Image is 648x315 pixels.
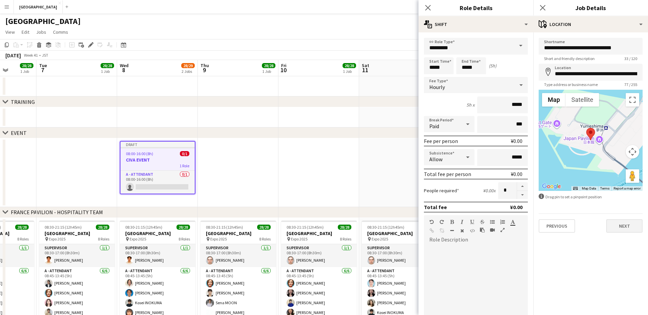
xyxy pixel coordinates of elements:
[39,62,47,68] span: Tue
[22,29,29,35] span: Edit
[36,29,46,35] span: Jobs
[429,219,434,225] button: Undo
[573,186,578,191] button: Keyboard shortcuts
[510,219,515,225] button: Text Color
[343,69,356,74] div: 1 Job
[490,227,495,233] button: Insert video
[480,227,485,233] button: Paste as plain text
[429,123,439,130] span: Paid
[179,236,190,241] span: 8 Roles
[262,69,275,74] div: 1 Job
[262,63,275,68] span: 28/28
[206,225,243,230] span: 08:30-21:15 (12h45m)
[566,93,599,107] button: Show satellite imagery
[510,204,522,210] div: ¥0.00
[626,169,639,183] button: Drag Pegman onto the map to open Street View
[614,187,641,190] a: Report a map error
[361,66,369,74] span: 11
[14,0,63,13] button: [GEOGRAPHIC_DATA]
[340,236,351,241] span: 8 Roles
[120,142,195,147] div: Draft
[540,182,563,191] a: Open this area in Google Maps (opens a new window)
[281,230,357,236] h3: [GEOGRAPHIC_DATA]
[424,171,471,177] div: Total fee per person
[11,130,27,136] div: EVENT
[15,225,29,230] span: 28/28
[120,230,195,236] h3: [GEOGRAPHIC_DATA]
[120,62,129,68] span: Wed
[466,102,475,108] div: 5h x
[39,230,115,236] h3: [GEOGRAPHIC_DATA]
[619,82,643,87] span: 77 / 255
[11,209,103,216] div: FRANCE PAVILION - HOSPITALITY TEAM
[5,52,21,59] div: [DATE]
[101,63,114,68] span: 28/28
[418,16,533,32] div: Shift
[98,236,109,241] span: 8 Roles
[259,236,271,241] span: 8 Roles
[343,63,356,68] span: 28/28
[460,219,464,225] button: Italic
[3,28,18,36] a: View
[38,66,47,74] span: 7
[367,225,404,230] span: 08:30-21:15 (12h45m)
[450,219,454,225] button: Bold
[490,219,495,225] button: Unordered List
[22,53,39,58] span: Week 41
[542,93,566,107] button: Show street map
[281,62,287,68] span: Fri
[200,62,209,68] span: Thu
[424,138,458,144] div: Fee per person
[199,66,209,74] span: 9
[439,219,444,225] button: Redo
[120,244,195,267] app-card-role: SUPERVISOR1/108:30-17:00 (8h30m)[PERSON_NAME]
[424,188,459,194] label: People required
[33,28,49,36] a: Jobs
[539,56,600,61] span: Short and friendly description
[182,69,194,74] div: 2 Jobs
[619,56,643,61] span: 33 / 120
[200,230,276,236] h3: [GEOGRAPHIC_DATA]
[539,82,603,87] span: Type address or business name
[539,194,643,200] div: Drag pin to set a pinpoint position
[287,225,324,230] span: 08:30-21:15 (12h45m)
[19,28,32,36] a: Edit
[517,191,528,199] button: Decrease
[483,188,495,194] div: ¥0.00 x
[281,244,357,267] app-card-role: SUPERVISOR1/108:30-17:00 (8h30m)[PERSON_NAME]
[540,182,563,191] img: Google
[11,98,35,105] div: TRAINING
[20,69,33,74] div: 1 Job
[120,141,195,194] app-job-card: Draft08:00-16:00 (8h)0/1CIVA EVENT1 RoleA - ATTENDANT0/108:00-16:00 (8h)
[626,93,639,107] button: Toggle fullscreen view
[362,62,369,68] span: Sat
[338,225,351,230] span: 28/28
[429,84,445,90] span: Hourly
[257,225,271,230] span: 28/28
[5,16,81,26] h1: [GEOGRAPHIC_DATA]
[125,225,162,230] span: 08:30-21:15 (12h45m)
[119,66,129,74] span: 8
[429,156,442,163] span: Allow
[49,236,65,241] span: Expo 2025
[280,66,287,74] span: 10
[200,244,276,267] app-card-role: SUPERVISOR1/108:30-17:00 (8h30m)[PERSON_NAME]
[180,163,189,168] span: 1 Role
[50,28,71,36] a: Comms
[210,236,227,241] span: Expo 2025
[489,63,496,69] div: (5h)
[450,228,454,233] button: Horizontal Line
[42,53,48,58] div: JST
[101,69,114,74] div: 1 Job
[362,230,437,236] h3: [GEOGRAPHIC_DATA]
[17,236,29,241] span: 8 Roles
[53,29,68,35] span: Comms
[582,186,596,191] button: Map Data
[533,3,648,12] h3: Job Details
[39,244,115,267] app-card-role: SUPERVISOR1/108:30-17:00 (8h30m)[PERSON_NAME]
[517,182,528,191] button: Increase
[5,29,15,35] span: View
[424,204,447,210] div: Total fee
[96,225,109,230] span: 28/28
